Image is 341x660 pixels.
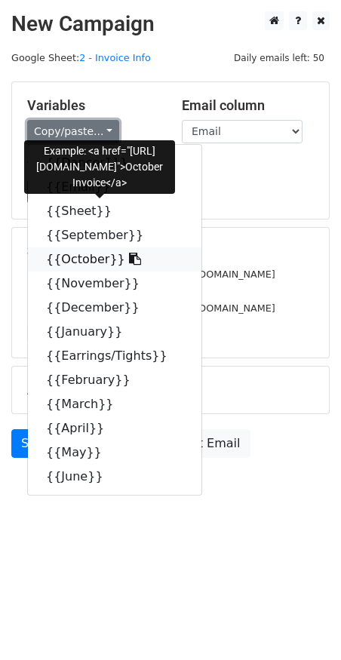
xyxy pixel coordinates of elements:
a: {{October}} [28,247,201,272]
h2: New Campaign [11,11,330,37]
a: 2 - Invoice Info [79,52,151,63]
a: {{Earrings/Tights}} [28,344,201,368]
h5: Variables [27,97,159,114]
small: [PERSON_NAME][EMAIL_ADDRESS][DOMAIN_NAME] [27,302,275,314]
a: Daily emails left: 50 [229,52,330,63]
a: {{May}} [28,441,201,465]
a: {{January}} [28,320,201,344]
h5: Email column [182,97,314,114]
div: Example: <a href="[URL][DOMAIN_NAME]">October Invoice</a> [24,140,175,194]
span: Daily emails left: 50 [229,50,330,66]
a: {{December}} [28,296,201,320]
a: Copy/paste... [27,120,119,143]
a: {{September}} [28,223,201,247]
small: Google Sheet: [11,52,151,63]
a: {{February}} [28,368,201,392]
a: {{June}} [28,465,201,489]
small: [PERSON_NAME][EMAIL_ADDRESS][DOMAIN_NAME] [27,269,275,280]
a: {{April}} [28,416,201,441]
a: {{November}} [28,272,201,296]
iframe: Chat Widget [266,588,341,660]
a: Send [11,429,61,458]
a: {{March}} [28,392,201,416]
a: {{Sheet}} [28,199,201,223]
